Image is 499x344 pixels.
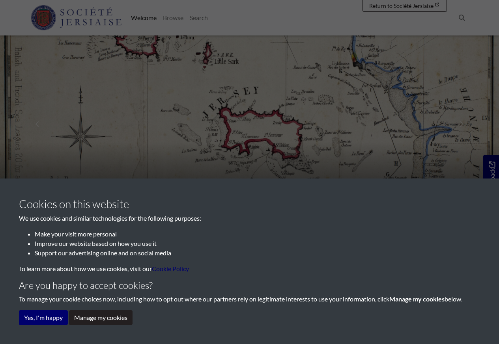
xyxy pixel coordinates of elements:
p: We use cookies and similar technologies for the following purposes: [19,214,480,223]
h4: Are you happy to accept cookies? [19,280,480,291]
li: Improve our website based on how you use it [35,239,480,248]
p: To manage your cookie choices now, including how to opt out where our partners rely on legitimate... [19,294,480,304]
p: To learn more about how we use cookies, visit our [19,264,480,273]
button: Yes, I'm happy [19,310,68,325]
a: learn more about cookies [152,265,189,272]
strong: Manage my cookies [389,295,445,303]
li: Make your visit more personal [35,229,480,239]
li: Support our advertising online and on social media [35,248,480,258]
button: Manage my cookies [69,310,133,325]
h3: Cookies on this website [19,197,480,211]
